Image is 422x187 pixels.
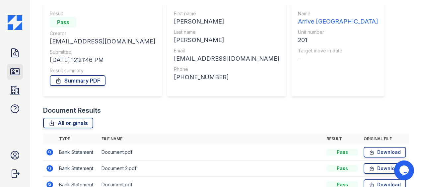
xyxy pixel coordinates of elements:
[174,35,279,45] div: [PERSON_NAME]
[326,165,358,172] div: Pass
[50,75,105,86] a: Summary PDF
[50,10,155,17] div: Result
[56,160,99,177] td: Bank Statement
[298,17,378,26] div: Arrive [GEOGRAPHIC_DATA]
[174,47,279,54] div: Email
[364,147,406,157] a: Download
[50,37,155,46] div: [EMAIL_ADDRESS][DOMAIN_NAME]
[50,55,155,65] div: [DATE] 12:21:46 PM
[174,73,279,82] div: [PHONE_NUMBER]
[50,49,155,55] div: Submitted
[43,106,101,115] div: Document Results
[298,29,378,35] div: Unit number
[361,134,409,144] th: Original file
[174,17,279,26] div: [PERSON_NAME]
[324,134,361,144] th: Result
[326,149,358,156] div: Pass
[298,10,378,17] div: Name
[298,10,378,26] a: Name Arrive [GEOGRAPHIC_DATA]
[174,29,279,35] div: Last name
[50,17,76,28] div: Pass
[394,160,415,180] iframe: chat widget
[99,160,324,177] td: Document 2.pdf
[174,10,279,17] div: First name
[56,134,99,144] th: Type
[174,66,279,73] div: Phone
[8,15,22,30] img: CE_Icon_Blue-c292c112584629df590d857e76928e9f676e5b41ef8f769ba2f05ee15b207248.png
[364,163,406,174] a: Download
[298,54,378,63] div: -
[99,144,324,160] td: Document.pdf
[298,35,378,45] div: 201
[56,144,99,160] td: Bank Statement
[298,47,378,54] div: Target move in date
[50,67,155,74] div: Result summary
[174,54,279,63] div: [EMAIL_ADDRESS][DOMAIN_NAME]
[43,118,93,128] a: All originals
[50,30,155,37] div: Creator
[99,134,324,144] th: File name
